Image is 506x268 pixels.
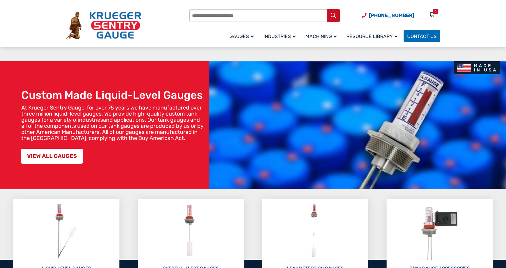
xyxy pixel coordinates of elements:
[404,30,440,42] a: Contact Us
[454,61,500,74] img: Made In USA
[435,9,436,14] div: 0
[407,33,437,39] span: Contact Us
[343,29,404,43] a: Resource Library
[79,117,103,123] a: industries
[362,12,414,19] a: Phone Number (920) 434-8860
[209,61,506,189] img: bg_hero_bannerksentry
[302,29,343,43] a: Machining
[177,202,204,260] img: Overfill Alert Gauges
[346,33,398,39] span: Resource Library
[50,202,82,260] img: Liquid Level Gauges
[305,33,337,39] span: Machining
[229,33,254,39] span: Gauges
[21,105,206,141] p: At Krueger Sentry Gauge, for over 75 years we have manufactured over three million liquid-level g...
[226,29,260,43] a: Gauges
[260,29,302,43] a: Industries
[303,202,327,260] img: Leak Detection Gauges
[21,149,83,164] a: VIEW ALL GAUGES
[369,12,414,18] span: [PHONE_NUMBER]
[66,12,141,40] img: Krueger Sentry Gauge
[21,89,206,102] h1: Custom Made Liquid-Level Gauges
[415,202,464,260] img: Tank Gauge Accessories
[263,33,296,39] span: Industries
